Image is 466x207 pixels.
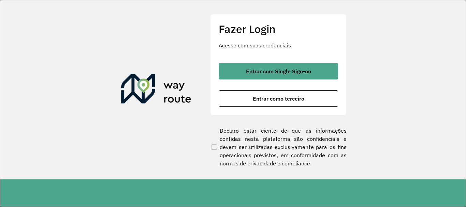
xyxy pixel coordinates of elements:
span: Entrar com Single Sign-on [246,69,311,74]
button: button [219,63,338,79]
h2: Fazer Login [219,23,338,35]
p: Acesse com suas credenciais [219,41,338,49]
span: Entrar como terceiro [253,96,304,101]
img: Roteirizador AmbevTech [121,74,191,106]
button: button [219,90,338,107]
label: Declaro estar ciente de que as informações contidas nesta plataforma são confidenciais e devem se... [210,127,347,167]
